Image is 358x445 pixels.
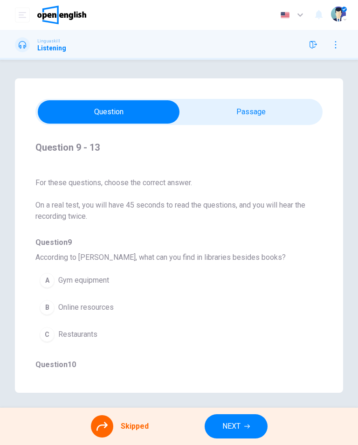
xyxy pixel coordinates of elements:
img: OpenEnglish logo [37,6,86,24]
img: Profile picture [331,7,346,21]
span: Question 10 [35,359,323,370]
button: NEXT [205,414,268,438]
span: Question 9 [35,237,323,248]
span: On a real test, you will have 45 seconds to read the questions, and you will hear the recording t... [35,200,323,222]
span: According to [PERSON_NAME], what can you find in libraries besides books? [35,252,323,263]
img: en [279,12,291,19]
h1: Listening [37,44,66,52]
span: Linguaskill [37,38,60,44]
span: For these questions, choose the correct answer. [35,177,323,188]
span: NEXT [222,420,241,433]
span: Skipped [121,423,149,430]
button: open mobile menu [15,7,30,22]
h4: Question 9 - 13 [35,140,323,155]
